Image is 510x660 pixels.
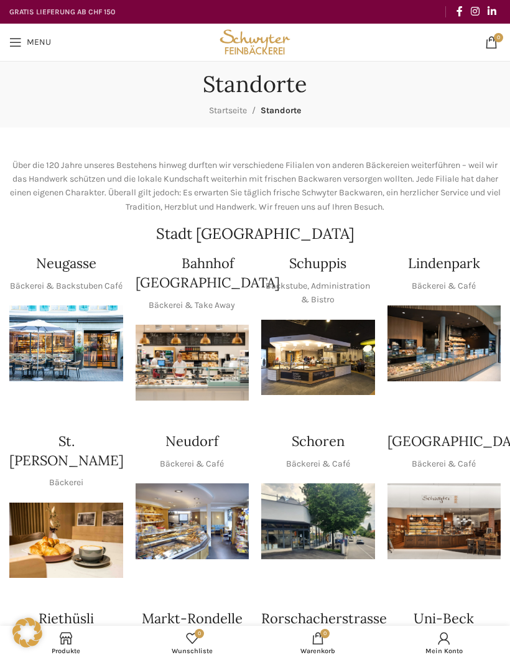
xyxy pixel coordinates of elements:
[387,305,501,381] img: 017-e1571925257345
[292,432,345,451] h4: Schoren
[255,629,381,657] div: My cart
[261,609,387,628] h4: Rorschacherstrasse
[136,647,249,655] span: Wunschliste
[3,30,57,55] a: Open mobile menu
[160,457,224,471] p: Bäckerei & Café
[10,279,123,293] p: Bäckerei & Backstuben Café
[261,279,375,307] p: Backstube, Administration & Bistro
[36,254,96,273] h4: Neugasse
[261,483,375,559] img: 0842cc03-b884-43c1-a0c9-0889ef9087d6 copy
[165,432,218,451] h4: Neudorf
[195,629,204,638] span: 0
[452,2,466,21] a: Facebook social link
[286,457,350,471] p: Bäckerei & Café
[261,320,375,396] img: 150130-Schwyter-013
[408,254,480,273] h4: Lindenpark
[129,629,256,657] a: 0 Wunschliste
[387,483,501,559] img: Schwyter-1800x900
[9,432,124,470] h4: St. [PERSON_NAME]
[136,254,280,292] h4: Bahnhof [GEOGRAPHIC_DATA]
[217,36,294,47] a: Site logo
[136,483,249,559] img: Neudorf_1
[320,629,330,638] span: 0
[136,325,249,401] img: Bahnhof St. Gallen
[9,159,501,215] p: Über die 120 Jahre unseres Bestehens hinweg durften wir verschiedene Filialen von anderen Bäckere...
[9,226,501,241] h2: Stadt [GEOGRAPHIC_DATA]
[149,299,235,312] p: Bäckerei & Take Away
[255,629,381,657] a: 0 Warenkorb
[479,30,504,55] a: 0
[9,7,115,16] strong: GRATIS LIEFERUNG AB CHF 150
[217,24,294,61] img: Bäckerei Schwyter
[9,647,123,655] span: Produkte
[39,609,94,628] h4: Riethüsli
[261,105,301,116] span: Standorte
[203,71,307,98] h1: Standorte
[414,609,474,628] h4: Uni-Beck
[381,629,508,657] a: Mein Konto
[9,305,123,381] img: Neugasse
[261,647,375,655] span: Warenkorb
[484,2,501,21] a: Linkedin social link
[49,476,83,490] p: Bäckerei
[412,279,476,293] p: Bäckerei & Café
[9,503,123,579] img: schwyter-23
[209,105,247,116] a: Startseite
[494,33,503,42] span: 0
[27,38,51,47] span: Menu
[387,647,501,655] span: Mein Konto
[142,609,243,628] h4: Markt-Rondelle
[412,457,476,471] p: Bäckerei & Café
[289,254,346,273] h4: Schuppis
[3,629,129,657] a: Produkte
[466,2,483,21] a: Instagram social link
[129,629,256,657] div: Meine Wunschliste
